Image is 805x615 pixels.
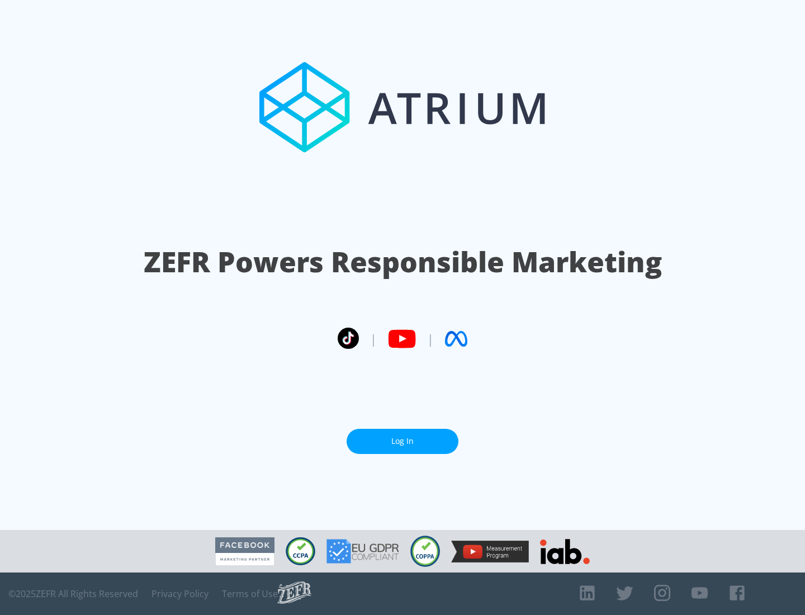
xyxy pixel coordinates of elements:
a: Terms of Use [222,588,278,599]
a: Log In [347,429,458,454]
img: YouTube Measurement Program [451,541,529,562]
img: GDPR Compliant [326,539,399,564]
span: © 2025 ZEFR All Rights Reserved [8,588,138,599]
h1: ZEFR Powers Responsible Marketing [144,243,662,281]
span: | [370,330,377,347]
img: IAB [540,539,590,564]
span: | [427,330,434,347]
img: CCPA Compliant [286,537,315,565]
img: Facebook Marketing Partner [215,537,274,566]
img: COPPA Compliant [410,536,440,567]
a: Privacy Policy [151,588,209,599]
